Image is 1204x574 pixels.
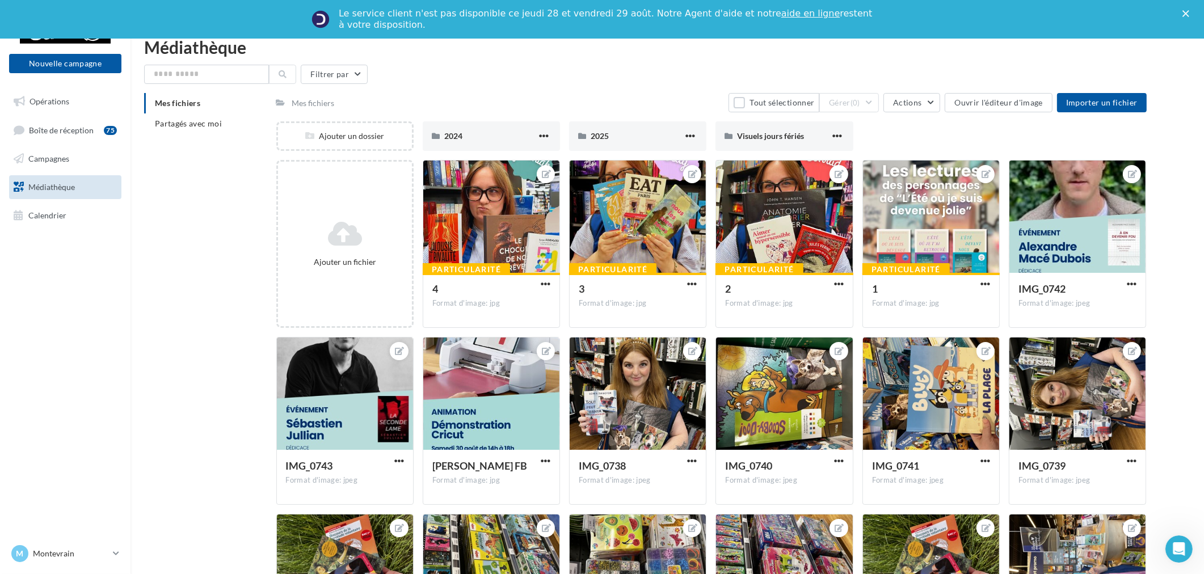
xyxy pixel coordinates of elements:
[432,298,550,309] div: Format d'image: jpg
[29,125,94,134] span: Boîte de réception
[432,475,550,486] div: Format d'image: jpg
[1018,459,1066,472] span: IMG_0739
[1018,298,1136,309] div: Format d'image: jpeg
[1018,475,1136,486] div: Format d'image: jpeg
[1165,535,1193,563] iframe: Intercom live chat
[1057,93,1147,112] button: Importer un fichier
[432,282,438,295] span: 4
[862,263,950,276] div: Particularité
[339,8,874,31] div: Le service client n'est pas disponible ce jeudi 28 et vendredi 29 août. Notre Agent d'aide et not...
[851,98,860,107] span: (0)
[729,93,819,112] button: Tout sélectionner
[872,459,919,472] span: IMG_0741
[1018,282,1066,295] span: IMG_0742
[30,96,69,106] span: Opérations
[311,10,330,28] img: Profile image for Service-Client
[725,298,843,309] div: Format d'image: jpg
[283,256,407,268] div: Ajouter un fichier
[893,98,921,107] span: Actions
[725,282,731,295] span: 2
[286,475,404,486] div: Format d'image: jpeg
[7,147,124,171] a: Campagnes
[144,39,1190,56] div: Médiathèque
[155,98,200,108] span: Mes fichiers
[872,298,990,309] div: Format d'image: jpg
[945,93,1052,112] button: Ouvrir l'éditeur d'image
[579,459,626,472] span: IMG_0738
[7,90,124,113] a: Opérations
[883,93,940,112] button: Actions
[872,282,878,295] span: 1
[872,475,990,486] div: Format d'image: jpeg
[7,175,124,199] a: Médiathèque
[301,65,368,84] button: Filtrer par
[579,475,697,486] div: Format d'image: jpeg
[432,459,527,472] span: Jeremy Mariez FB
[725,475,843,486] div: Format d'image: jpeg
[28,182,75,192] span: Médiathèque
[1066,98,1138,107] span: Importer un fichier
[33,548,108,559] p: Montevrain
[9,54,121,73] button: Nouvelle campagne
[423,263,510,276] div: Particularité
[1182,10,1194,17] div: Fermer
[155,119,222,128] span: Partagés avec moi
[591,131,609,141] span: 2025
[16,548,24,559] span: M
[7,118,124,142] a: Boîte de réception75
[781,8,840,19] a: aide en ligne
[28,154,69,163] span: Campagnes
[715,263,803,276] div: Particularité
[569,263,656,276] div: Particularité
[286,459,333,472] span: IMG_0743
[7,204,124,227] a: Calendrier
[737,131,804,141] span: Visuels jours fériés
[725,459,772,472] span: IMG_0740
[104,126,117,135] div: 75
[444,131,462,141] span: 2024
[9,543,121,564] a: M Montevrain
[28,210,66,220] span: Calendrier
[579,282,584,295] span: 3
[278,130,412,142] div: Ajouter un dossier
[292,98,335,109] div: Mes fichiers
[819,93,879,112] button: Gérer(0)
[579,298,697,309] div: Format d'image: jpg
